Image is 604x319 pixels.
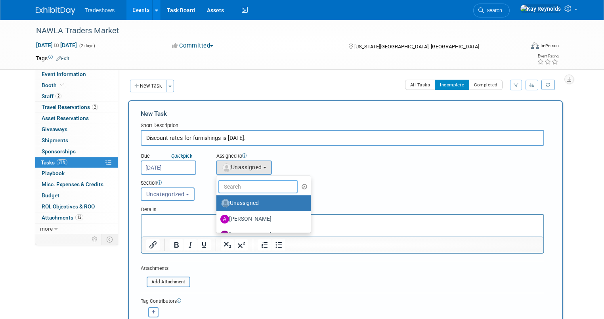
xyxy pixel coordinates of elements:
span: Travel Reservations [42,104,98,110]
a: Budget [35,190,118,201]
span: [DATE] [DATE] [36,42,77,49]
a: Shipments [35,135,118,146]
span: Misc. Expenses & Credits [42,181,103,187]
span: Unassigned [222,164,262,170]
a: Playbook [35,168,118,179]
i: Quick [171,153,183,159]
a: more [35,223,118,234]
a: Asset Reservations [35,113,118,124]
iframe: Rich Text Area [141,215,543,237]
span: Search [484,8,502,13]
label: Unassigned [220,197,303,210]
button: Uncategorized [141,187,195,201]
span: more [40,225,53,232]
span: Shipments [42,137,68,143]
span: 71% [57,159,67,165]
button: Completed [469,80,503,90]
span: Uncategorized [146,191,185,197]
span: (2 days) [78,43,95,48]
a: Search [473,4,510,17]
div: Due [141,153,204,160]
div: Attachments [141,265,190,272]
span: Budget [42,192,59,199]
input: Search [218,180,298,193]
img: Kay Reynolds [520,4,561,13]
td: Toggle Event Tabs [101,234,118,245]
a: Sponsorships [35,146,118,157]
a: Tasks71% [35,157,118,168]
label: [PERSON_NAME] [220,213,303,225]
button: Committed [169,42,216,50]
div: Section [141,180,510,187]
div: Assigned to [216,153,308,160]
a: Giveaways [35,124,118,135]
a: Quickpick [170,153,194,159]
button: Superscript [235,239,248,250]
a: ROI, Objectives & ROO [35,201,118,212]
div: Tag Contributors [141,296,544,305]
div: Short Description [141,122,544,130]
input: Due Date [141,160,196,175]
img: B.jpg [220,231,229,239]
span: 12 [75,214,83,220]
button: New Task [130,80,166,92]
button: Underline [197,239,211,250]
label: [PERSON_NAME] [220,229,303,241]
button: Incomplete [435,80,469,90]
div: NAWLA Traders Market [33,24,514,38]
img: Unassigned-User-Icon.png [221,199,230,208]
span: Tasks [41,159,67,166]
span: Event Information [42,71,86,77]
div: New Task [141,109,544,118]
a: Edit [56,56,69,61]
div: Event Rating [537,54,558,58]
span: to [53,42,60,48]
span: Staff [42,93,61,99]
i: Booth reservation complete [60,83,64,87]
a: Staff2 [35,91,118,102]
a: Misc. Expenses & Credits [35,179,118,190]
span: Attachments [42,214,83,221]
button: Unassigned [216,160,272,175]
span: Tradeshows [85,7,115,13]
a: Travel Reservations2 [35,102,118,113]
td: Tags [36,54,69,62]
div: Event Format [482,41,559,53]
span: Playbook [42,170,65,176]
span: Giveaways [42,126,67,132]
button: Bold [170,239,183,250]
a: Attachments12 [35,212,118,223]
span: ROI, Objectives & ROO [42,203,95,210]
input: Name of task or a short description [141,130,544,146]
img: A.jpg [220,215,229,223]
span: Booth [42,82,66,88]
td: Personalize Event Tab Strip [88,234,102,245]
button: Bullet list [272,239,285,250]
a: Booth [35,80,118,91]
img: Format-Inperson.png [531,42,539,49]
button: Numbered list [258,239,271,250]
span: 2 [55,93,61,99]
span: [US_STATE][GEOGRAPHIC_DATA], [GEOGRAPHIC_DATA] [354,44,479,50]
a: Refresh [541,80,555,90]
button: Insert/edit link [146,239,160,250]
button: All Tasks [405,80,436,90]
a: Event Information [35,69,118,80]
img: ExhibitDay [36,7,75,15]
button: Italic [183,239,197,250]
span: Asset Reservations [42,115,89,121]
button: Subscript [221,239,234,250]
div: In-Person [540,43,559,49]
span: 2 [92,104,98,110]
div: Details [141,202,544,214]
span: Sponsorships [42,148,76,155]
